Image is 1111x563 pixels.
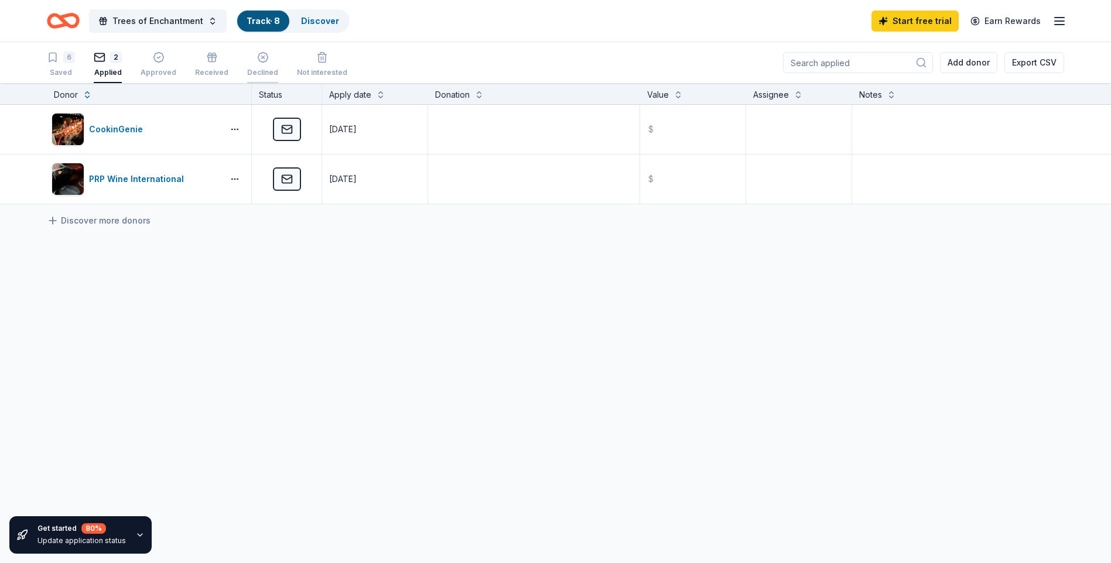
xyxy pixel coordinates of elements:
div: Status [252,83,322,104]
div: [DATE] [329,122,357,136]
button: Received [195,47,228,83]
span: Trees of Enchantment [112,14,203,28]
div: 6 [63,52,75,63]
button: [DATE] [322,155,428,204]
div: Apply date [329,88,371,102]
div: Assignee [753,88,789,102]
button: Add donor [940,52,997,73]
button: Image for PRP Wine InternationalPRP Wine International [52,163,218,195]
button: Trees of Enchantment [89,9,227,33]
img: Image for CookinGenie [52,114,84,145]
button: Track· 8Discover [236,9,350,33]
div: Update application status [37,536,126,545]
div: Donation [435,88,470,102]
div: PRP Wine International [89,172,189,186]
div: Donor [54,88,78,102]
div: Declined [247,68,278,77]
button: [DATE] [322,105,428,154]
a: Discover [301,16,339,26]
button: Export CSV [1004,52,1064,73]
div: CookinGenie [89,122,148,136]
button: 2Applied [94,47,122,83]
a: Start free trial [871,11,959,32]
a: Discover more donors [47,214,151,228]
div: Applied [94,68,122,77]
div: Notes [859,88,882,102]
div: 2 [110,52,122,63]
div: Not interested [297,68,347,77]
div: Approved [141,68,176,77]
button: Approved [141,47,176,83]
a: Home [47,7,80,35]
div: Value [647,88,669,102]
button: 6Saved [47,47,75,83]
img: Image for PRP Wine International [52,163,84,195]
div: Get started [37,523,126,534]
input: Search applied [783,52,933,73]
div: Received [195,68,228,77]
button: Image for CookinGenieCookinGenie [52,113,218,146]
div: [DATE] [329,172,357,186]
a: Track· 8 [247,16,280,26]
button: Declined [247,47,278,83]
div: Saved [47,68,75,77]
button: Not interested [297,47,347,83]
div: 80 % [81,523,106,534]
a: Earn Rewards [963,11,1048,32]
